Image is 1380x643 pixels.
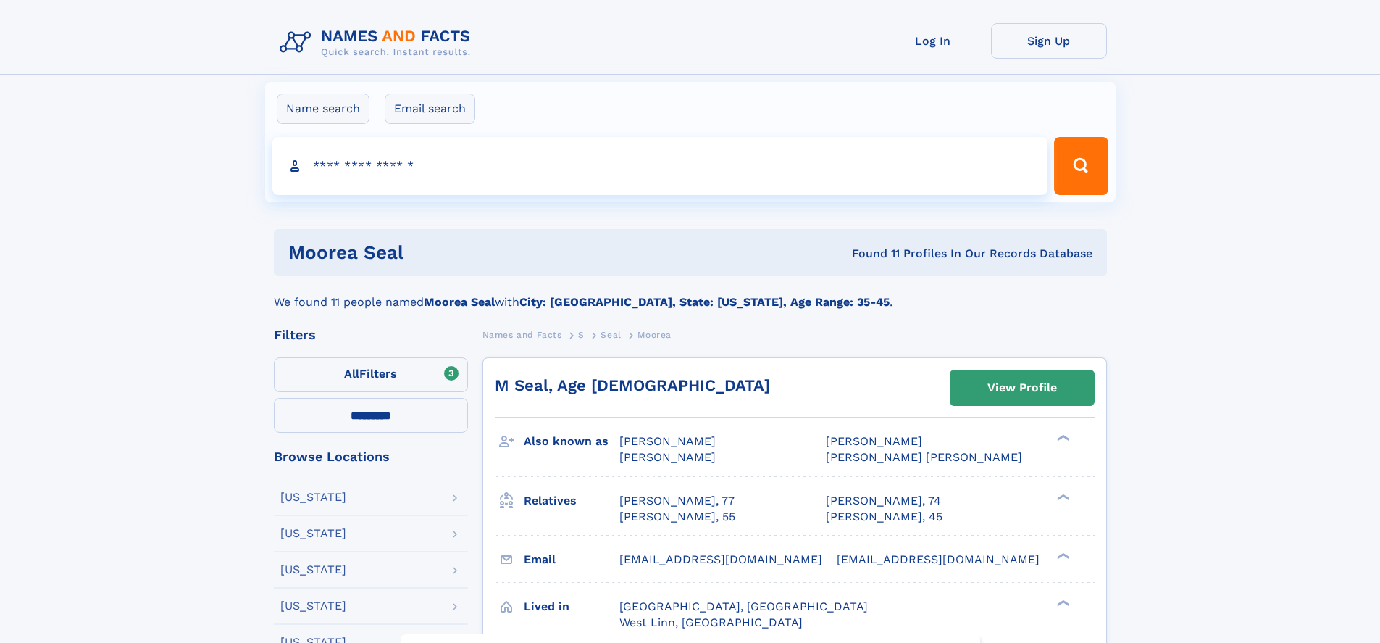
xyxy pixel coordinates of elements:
div: Found 11 Profiles In Our Records Database [627,246,1092,262]
div: ❯ [1053,598,1071,607]
div: View Profile [987,371,1057,405]
button: Search Button [1054,137,1108,195]
div: ❯ [1053,492,1071,502]
span: All [344,367,359,381]
span: [PERSON_NAME] [619,450,716,464]
div: [US_STATE] [280,528,346,539]
span: [GEOGRAPHIC_DATA], [GEOGRAPHIC_DATA] [619,600,868,613]
a: [PERSON_NAME], 77 [619,493,735,509]
div: Filters [274,328,468,341]
span: [EMAIL_ADDRESS][DOMAIN_NAME] [837,552,1040,566]
h3: Also known as [524,429,619,454]
span: Moorea [637,330,672,340]
a: [PERSON_NAME], 55 [619,509,735,525]
a: Names and Facts [482,325,562,344]
a: Log In [875,23,991,59]
a: [PERSON_NAME], 45 [826,509,942,525]
span: Seal [601,330,621,340]
label: Filters [274,357,468,392]
h3: Lived in [524,594,619,619]
input: search input [272,137,1048,195]
label: Name search [277,94,369,124]
img: Logo Names and Facts [274,23,482,62]
a: Seal [601,325,621,344]
b: Moorea Seal [424,295,495,309]
b: City: [GEOGRAPHIC_DATA], State: [US_STATE], Age Range: 35-45 [519,295,890,309]
div: We found 11 people named with . [274,276,1107,311]
div: [US_STATE] [280,491,346,503]
span: [PERSON_NAME] [619,434,716,448]
h1: Moorea Seal [288,244,628,262]
a: View Profile [950,370,1094,405]
div: ❯ [1053,551,1071,560]
div: Browse Locations [274,450,468,463]
span: [PERSON_NAME] [PERSON_NAME] [826,450,1022,464]
a: S [578,325,585,344]
div: [US_STATE] [280,564,346,576]
a: M Seal, Age [DEMOGRAPHIC_DATA] [495,376,770,394]
h3: Relatives [524,489,619,513]
div: ❯ [1053,433,1071,443]
span: [EMAIL_ADDRESS][DOMAIN_NAME] [619,552,822,566]
a: Sign Up [991,23,1107,59]
label: Email search [385,94,475,124]
div: [US_STATE] [280,600,346,612]
span: S [578,330,585,340]
span: [PERSON_NAME] [826,434,922,448]
span: West Linn, [GEOGRAPHIC_DATA] [619,615,803,629]
a: [PERSON_NAME], 74 [826,493,941,509]
h3: Email [524,547,619,572]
